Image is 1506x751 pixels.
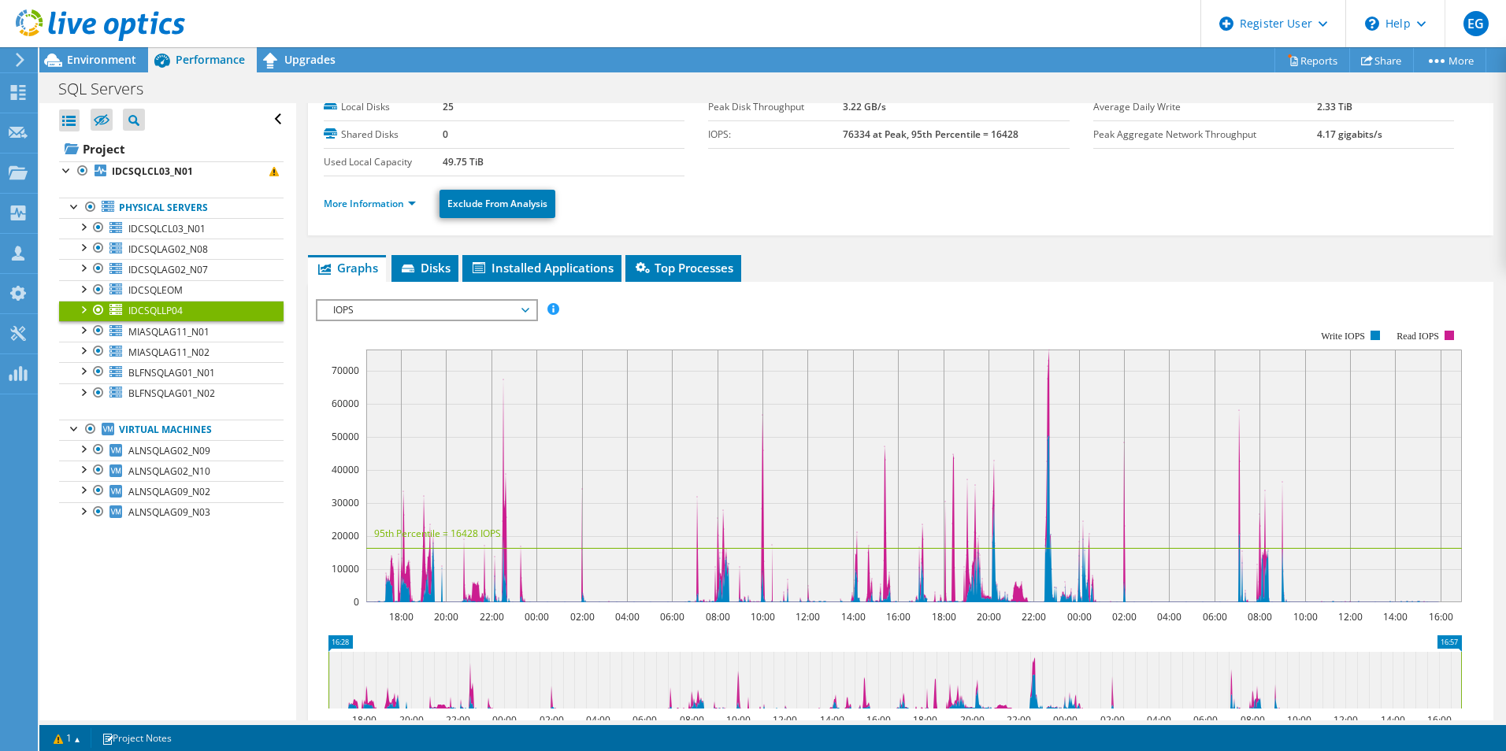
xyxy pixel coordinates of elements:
a: Virtual Machines [59,420,284,440]
text: 00:00 [524,610,548,623]
a: ALNSQLAG02_N09 [59,440,284,461]
a: BLFNSQLAG01_N01 [59,362,284,383]
text: 20:00 [976,610,1000,623]
text: 22:00 [445,713,469,727]
text: 18:00 [351,713,376,727]
text: 12:00 [795,610,819,623]
b: 49.75 TiB [443,155,484,168]
span: ALNSQLAG09_N02 [128,485,210,498]
text: 14:00 [1380,713,1404,727]
span: Top Processes [633,260,733,276]
text: 12:00 [772,713,796,727]
text: 40000 [332,463,359,476]
span: IDCSQLAG02_N08 [128,242,208,256]
text: 50000 [332,430,359,443]
text: 16:00 [1428,610,1452,623]
label: Peak Aggregate Network Throughput [1093,127,1317,142]
a: Project Notes [91,728,183,748]
b: 2.33 TiB [1317,100,1352,113]
text: Write IOPS [1321,331,1365,342]
span: Installed Applications [470,260,614,276]
text: 00:00 [1052,713,1077,727]
a: Reports [1274,48,1350,72]
a: IDCSQLCL03_N01 [59,161,284,182]
text: 22:00 [479,610,503,623]
text: 06:00 [659,610,684,623]
text: 12:00 [1337,610,1362,623]
span: MIASQLAG11_N02 [128,346,210,359]
text: 06:00 [1202,610,1226,623]
text: 22:00 [1006,713,1030,727]
a: IDCSQLAG02_N07 [59,259,284,279]
text: 70000 [332,364,359,377]
text: 20:00 [433,610,458,623]
b: 0 [443,128,448,141]
a: BLFNSQLAG01_N02 [59,383,284,404]
a: ALNSQLAG02_N10 [59,461,284,481]
label: Shared Disks [324,127,443,142]
a: IDCSQLEOM [59,280,284,301]
text: Read IOPS [1397,331,1439,342]
a: ALNSQLAG09_N02 [59,481,284,501]
text: 30000 [332,496,359,509]
span: Upgrades [284,52,336,67]
label: Average Daily Write [1093,99,1317,115]
a: Physical Servers [59,198,284,218]
a: 1 [43,728,91,748]
a: MIASQLAG11_N02 [59,342,284,362]
text: 02:00 [1100,713,1124,727]
text: 10:00 [725,713,750,727]
span: IDCSQLAG02_N07 [128,263,208,276]
text: 20:00 [959,713,984,727]
b: IDCSQLCL03_N01 [112,165,193,178]
span: Environment [67,52,136,67]
text: 04:00 [614,610,639,623]
label: IOPS: [708,127,843,142]
span: IDCSQLEOM [128,283,183,297]
text: 08:00 [679,713,703,727]
text: 02:00 [1111,610,1136,623]
span: ALNSQLAG02_N10 [128,464,210,478]
span: ALNSQLAG02_N09 [128,444,210,457]
svg: \n [1365,17,1379,31]
text: 00:00 [491,713,516,727]
text: 20:00 [399,713,423,727]
span: IDCSQLCL03_N01 [128,222,206,235]
text: 10:00 [750,610,774,623]
text: 18:00 [912,713,937,727]
text: 02:00 [539,713,563,727]
a: ALNSQLAG09_N03 [59,502,284,523]
a: Exclude From Analysis [440,190,555,218]
span: BLFNSQLAG01_N02 [128,387,215,400]
a: Share [1349,48,1414,72]
b: 76334 at Peak, 95th Percentile = 16428 [843,128,1018,141]
a: More Information [324,197,416,210]
a: IDCSQLAG02_N08 [59,239,284,259]
a: More [1413,48,1486,72]
text: 08:00 [705,610,729,623]
text: 10:00 [1293,610,1317,623]
text: 06:00 [632,713,656,727]
text: 18:00 [931,610,955,623]
h1: SQL Servers [51,80,168,98]
span: BLFNSQLAG01_N01 [128,366,215,379]
a: IDCSQLLP04 [59,301,284,321]
span: Graphs [316,260,378,276]
label: Peak Disk Throughput [708,99,843,115]
text: 12:00 [1333,713,1357,727]
text: 16:00 [1426,713,1451,727]
text: 60000 [332,397,359,410]
a: IDCSQLCL03_N01 [59,218,284,239]
span: IOPS [325,301,528,320]
b: 3.22 GB/s [843,100,886,113]
text: 18:00 [388,610,413,623]
text: 04:00 [1156,610,1181,623]
a: MIASQLAG11_N01 [59,321,284,342]
label: Local Disks [324,99,443,115]
span: ALNSQLAG09_N03 [128,505,210,519]
text: 00:00 [1066,610,1091,623]
span: Performance [176,52,245,67]
text: 10000 [332,562,359,575]
text: 20000 [332,529,359,542]
text: 04:00 [585,713,610,727]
